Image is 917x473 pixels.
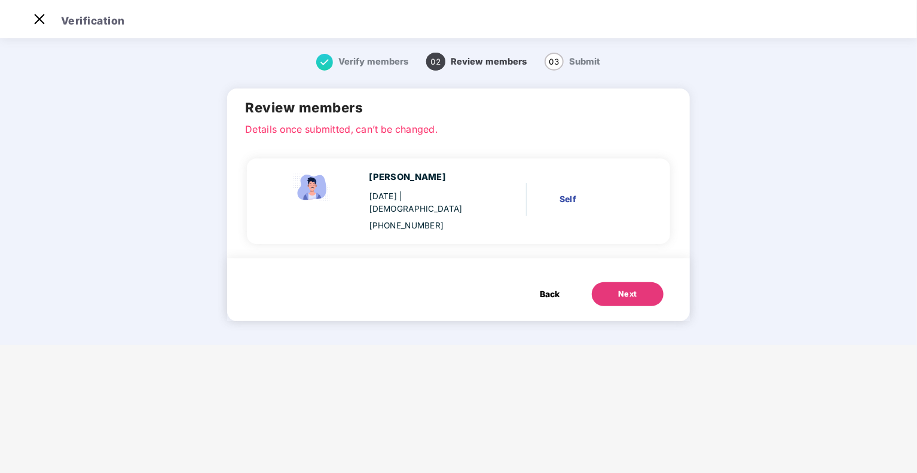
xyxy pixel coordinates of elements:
[592,282,664,306] button: Next
[618,288,637,300] div: Next
[540,288,560,301] span: Back
[245,122,671,133] p: Details once submitted, can’t be changed.
[289,170,337,204] img: svg+xml;base64,PHN2ZyBpZD0iRW1wbG95ZWVfbWFsZSIgeG1sbnM9Imh0dHA6Ly93d3cudzMub3JnLzIwMDAvc3ZnIiB3aW...
[369,170,482,184] div: [PERSON_NAME]
[545,53,564,71] span: 03
[369,219,482,232] div: [PHONE_NUMBER]
[338,56,408,67] span: Verify members
[451,56,527,67] span: Review members
[245,97,671,118] h2: Review members
[560,193,635,206] div: Self
[569,56,600,67] span: Submit
[528,282,571,306] button: Back
[426,53,445,71] span: 02
[369,190,482,216] div: [DATE]
[316,54,333,71] img: svg+xml;base64,PHN2ZyB4bWxucz0iaHR0cDovL3d3dy53My5vcmcvMjAwMC9zdmciIHdpZHRoPSIxNiIgaGVpZ2h0PSIxNi...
